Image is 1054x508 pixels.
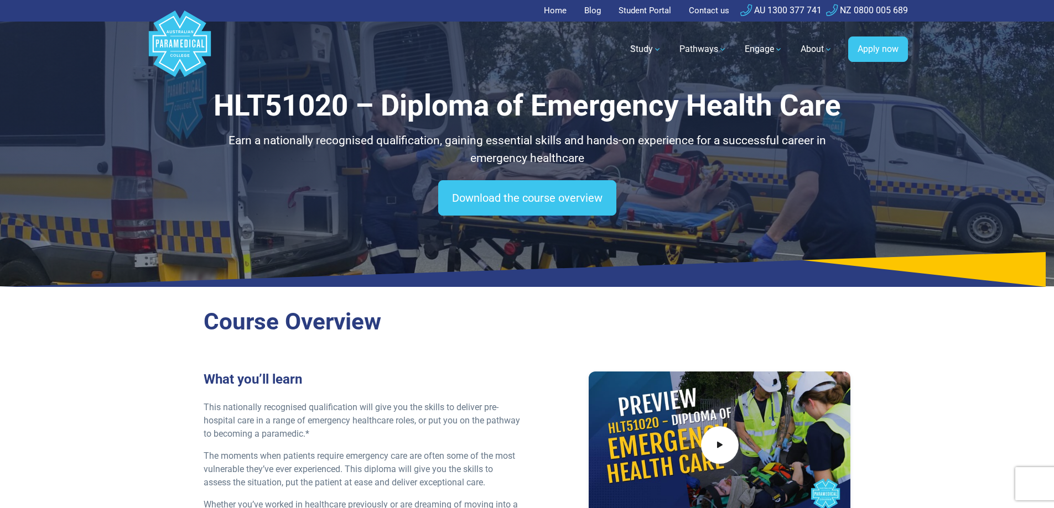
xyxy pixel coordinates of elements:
h2: Course Overview [204,308,851,336]
a: NZ 0800 005 689 [826,5,908,15]
a: Download the course overview [438,180,616,216]
p: The moments when patients require emergency care are often some of the most vulnerable they’ve ev... [204,449,521,489]
a: Apply now [848,36,908,62]
p: This nationally recognised qualification will give you the skills to deliver pre-hospital care in... [204,401,521,441]
a: Engage [738,34,790,65]
a: About [794,34,839,65]
a: AU 1300 377 741 [740,5,822,15]
a: Australian Paramedical College [147,22,213,77]
p: Earn a nationally recognised qualification, gaining essential skills and hands-on experience for ... [204,132,851,167]
h1: HLT51020 – Diploma of Emergency Health Care [204,88,851,123]
h3: What you’ll learn [204,371,521,387]
a: Study [624,34,668,65]
a: Pathways [673,34,734,65]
